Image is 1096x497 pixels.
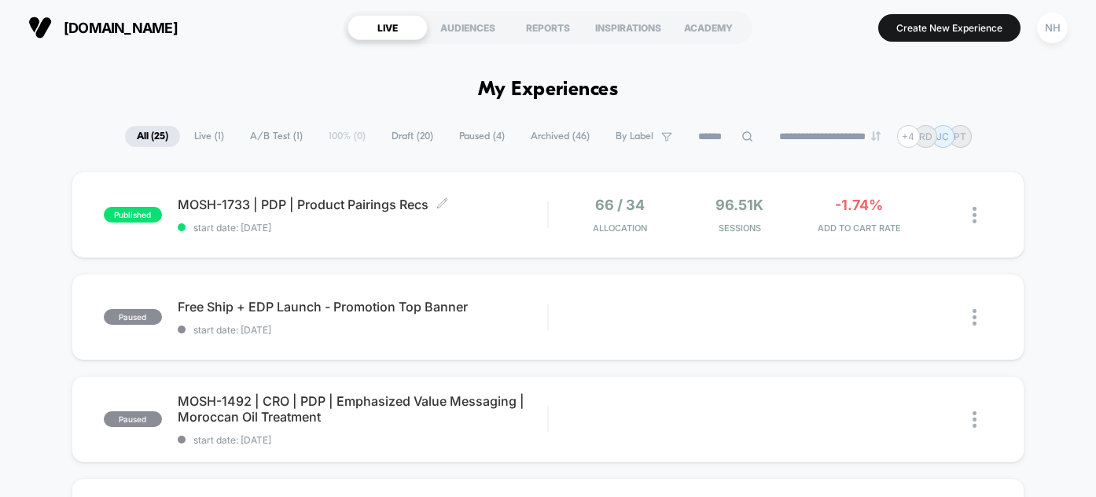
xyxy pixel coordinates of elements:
span: ADD TO CART RATE [804,223,915,234]
p: PT [954,131,966,142]
img: end [871,131,881,141]
img: close [973,207,976,223]
span: All ( 25 ) [125,126,180,147]
span: Draft ( 20 ) [380,126,445,147]
span: published [104,207,162,223]
span: Live ( 1 ) [182,126,236,147]
span: By Label [616,131,653,142]
span: 96.51k [715,197,763,213]
span: paused [104,309,162,325]
span: [DOMAIN_NAME] [64,20,178,36]
button: NH [1032,12,1072,44]
img: close [973,309,976,326]
span: Paused ( 4 ) [447,126,517,147]
span: -1.74% [835,197,883,213]
span: Free Ship + EDP Launch - Promotion Top Banner [178,299,548,315]
button: [DOMAIN_NAME] [24,15,182,40]
div: ACADEMY [668,15,748,40]
div: INSPIRATIONS [588,15,668,40]
span: MOSH-1733 | PDP | Product Pairings Recs [178,197,548,212]
p: JC [936,131,949,142]
p: RD [919,131,932,142]
span: Archived ( 46 ) [519,126,601,147]
span: Sessions [684,223,796,234]
h1: My Experiences [478,79,619,101]
span: paused [104,411,162,427]
img: close [973,411,976,428]
div: + 4 [897,125,920,148]
div: LIVE [348,15,428,40]
span: A/B Test ( 1 ) [238,126,314,147]
span: 66 / 34 [595,197,645,213]
div: AUDIENCES [428,15,508,40]
span: start date: [DATE] [178,434,548,446]
div: NH [1037,13,1068,43]
span: start date: [DATE] [178,222,548,234]
span: start date: [DATE] [178,324,548,336]
img: Visually logo [28,16,52,39]
div: REPORTS [508,15,588,40]
span: Allocation [593,223,647,234]
button: Create New Experience [878,14,1021,42]
span: MOSH-1492 | CRO | PDP | Emphasized Value Messaging | Moroccan Oil Treatment [178,393,548,425]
